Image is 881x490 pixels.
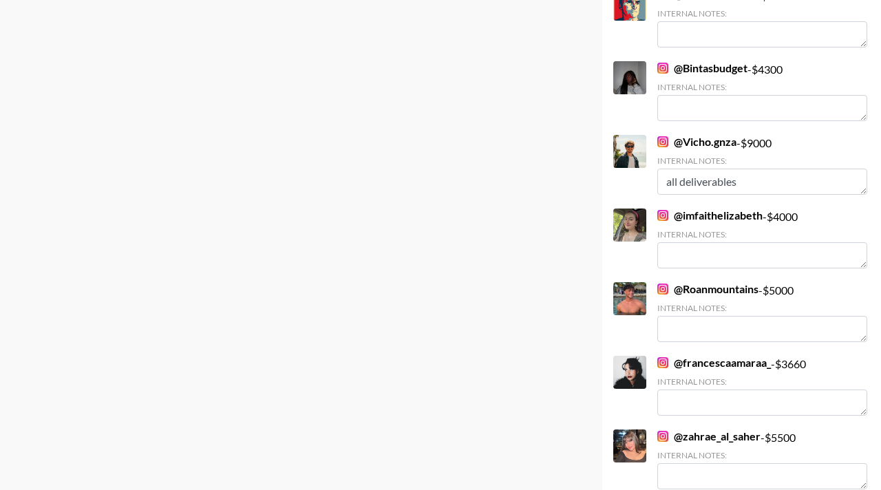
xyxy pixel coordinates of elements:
div: - $ 5000 [657,282,867,342]
div: - $ 5500 [657,429,867,489]
img: Instagram [657,284,668,295]
img: Instagram [657,136,668,147]
a: @imfaithelizabeth [657,209,763,222]
a: @Roanmountains [657,282,758,296]
img: Instagram [657,431,668,442]
div: Internal Notes: [657,229,867,239]
div: Internal Notes: [657,303,867,313]
div: - $ 4000 [657,209,867,268]
div: Internal Notes: [657,156,867,166]
img: Instagram [657,63,668,74]
div: Internal Notes: [657,376,867,387]
a: @francescaamaraa_ [657,356,771,370]
img: Instagram [657,357,668,368]
a: @zahrae_al_saher [657,429,761,443]
a: @Bintasbudget [657,61,747,75]
textarea: all deliverables [657,169,867,195]
div: Internal Notes: [657,82,867,92]
div: - $ 9000 [657,135,867,195]
div: - $ 3660 [657,356,867,416]
div: Internal Notes: [657,8,867,19]
div: - $ 4300 [657,61,867,121]
div: Internal Notes: [657,450,867,460]
a: @Vicho.gnza [657,135,736,149]
img: Instagram [657,210,668,221]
